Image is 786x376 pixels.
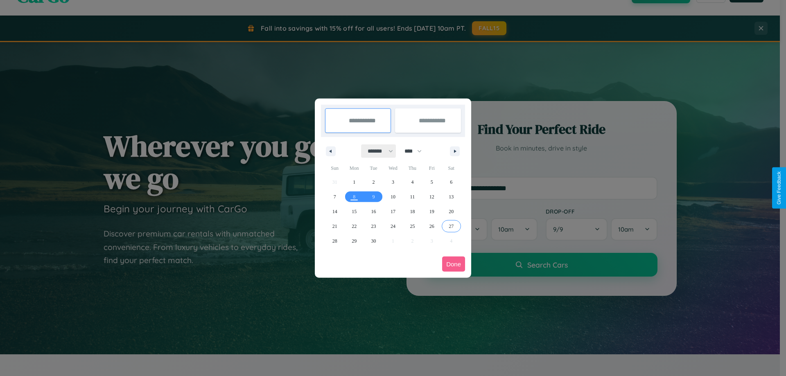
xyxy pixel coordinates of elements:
[403,219,422,234] button: 25
[449,219,454,234] span: 27
[383,162,402,175] span: Wed
[364,189,383,204] button: 9
[449,189,454,204] span: 13
[325,189,344,204] button: 7
[429,219,434,234] span: 26
[449,204,454,219] span: 20
[344,189,364,204] button: 8
[344,219,364,234] button: 22
[429,204,434,219] span: 19
[344,234,364,248] button: 29
[325,204,344,219] button: 14
[364,234,383,248] button: 30
[429,189,434,204] span: 12
[364,219,383,234] button: 23
[411,175,413,189] span: 4
[332,204,337,219] span: 14
[442,204,461,219] button: 20
[353,175,355,189] span: 1
[352,234,357,248] span: 29
[422,175,441,189] button: 5
[325,162,344,175] span: Sun
[373,189,375,204] span: 9
[392,175,394,189] span: 3
[422,162,441,175] span: Fri
[383,175,402,189] button: 3
[352,204,357,219] span: 15
[442,162,461,175] span: Sat
[364,162,383,175] span: Tue
[334,189,336,204] span: 7
[371,219,376,234] span: 23
[442,175,461,189] button: 6
[371,234,376,248] span: 30
[391,219,395,234] span: 24
[332,234,337,248] span: 28
[403,162,422,175] span: Thu
[776,171,782,205] div: Give Feedback
[403,175,422,189] button: 4
[373,175,375,189] span: 2
[410,219,415,234] span: 25
[371,204,376,219] span: 16
[450,175,452,189] span: 6
[364,175,383,189] button: 2
[325,234,344,248] button: 28
[442,189,461,204] button: 13
[344,175,364,189] button: 1
[403,204,422,219] button: 18
[442,219,461,234] button: 27
[410,204,415,219] span: 18
[344,162,364,175] span: Mon
[383,219,402,234] button: 24
[383,189,402,204] button: 10
[431,175,433,189] span: 5
[391,189,395,204] span: 10
[410,189,415,204] span: 11
[391,204,395,219] span: 17
[422,189,441,204] button: 12
[422,204,441,219] button: 19
[403,189,422,204] button: 11
[422,219,441,234] button: 26
[364,204,383,219] button: 16
[332,219,337,234] span: 21
[353,189,355,204] span: 8
[344,204,364,219] button: 15
[325,219,344,234] button: 21
[383,204,402,219] button: 17
[352,219,357,234] span: 22
[442,257,465,272] button: Done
